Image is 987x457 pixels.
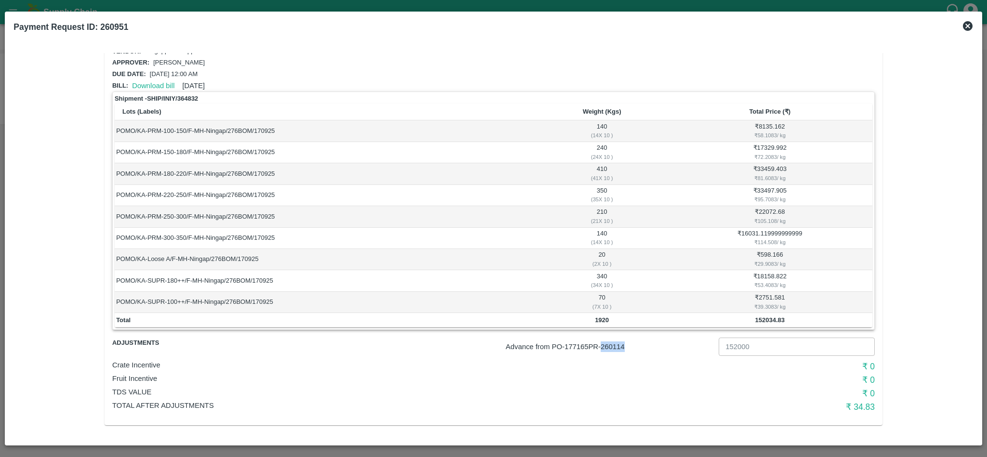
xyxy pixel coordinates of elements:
b: Total Price (₹) [749,108,790,115]
td: 20 [537,249,668,270]
div: ( 21 X 10 ) [538,217,666,225]
div: ₹ 105.108 / kg [669,217,871,225]
span: [DATE] [182,82,205,90]
p: TDS VALUE [112,387,620,397]
div: ₹ 29.9083 / kg [669,260,871,268]
strong: Shipment - SHIP/INIY/364832 [115,94,198,104]
span: Adjustments [112,338,239,349]
h6: ₹ 34.83 [620,400,875,414]
p: Total After adjustments [112,400,620,411]
td: ₹ 16031.119999999999 [668,228,873,249]
td: POMO/KA-Loose A/F-MH-Ningap/276BOM/170925 [115,249,537,270]
b: 1920 [595,316,609,324]
td: POMO/KA-SUPR-100++/F-MH-Ningap/276BOM/170925 [115,292,537,313]
td: POMO/KA-PRM-300-350/F-MH-Ningap/276BOM/170925 [115,228,537,249]
div: ₹ 72.2083 / kg [669,153,871,161]
div: ( 7 X 10 ) [538,302,666,311]
div: ( 34 X 10 ) [538,281,666,289]
td: ₹ 598.166 [668,249,873,270]
td: 210 [537,206,668,227]
b: Total [116,316,131,324]
h6: ₹ 0 [620,360,875,373]
div: ( 35 X 10 ) [538,195,666,204]
div: ₹ 95.7083 / kg [669,195,871,204]
div: ₹ 39.3083 / kg [669,302,871,311]
td: POMO/KA-PRM-250-300/F-MH-Ningap/276BOM/170925 [115,206,537,227]
td: POMO/KA-PRM-180-220/F-MH-Ningap/276BOM/170925 [115,163,537,184]
h6: ₹ 0 [620,387,875,400]
td: 340 [537,270,668,291]
p: [DATE] 12:00 AM [150,70,197,79]
td: 70 [537,292,668,313]
b: Payment Request ID: 260951 [13,22,128,32]
div: ( 14 X 10 ) [538,238,666,247]
input: Advance [719,338,875,356]
td: ₹ 33459.403 [668,163,873,184]
td: ₹ 18158.822 [668,270,873,291]
div: ₹ 81.6083 / kg [669,174,871,183]
p: Advance from PO- 177165 PR- 260114 [506,341,715,352]
p: Fruit Incentive [112,373,620,384]
td: 350 [537,185,668,206]
td: POMO/KA-PRM-220-250/F-MH-Ningap/276BOM/170925 [115,185,537,206]
div: ( 24 X 10 ) [538,153,666,161]
div: ( 2 X 10 ) [538,260,666,268]
span: Due date: [112,70,146,78]
div: ₹ 53.4083 / kg [669,281,871,289]
b: 152034.83 [755,316,785,324]
div: ₹ 58.1083 / kg [669,131,871,140]
td: POMO/KA-SUPR-180++/F-MH-Ningap/276BOM/170925 [115,270,537,291]
td: ₹ 22072.68 [668,206,873,227]
div: ( 41 X 10 ) [538,174,666,183]
td: ₹ 17329.992 [668,142,873,163]
td: 140 [537,228,668,249]
td: POMO/KA-PRM-100-150/F-MH-Ningap/276BOM/170925 [115,120,537,142]
p: Crate Incentive [112,360,620,370]
div: ( 14 X 10 ) [538,131,666,140]
td: ₹ 33497.905 [668,185,873,206]
span: Bill: [112,82,128,89]
td: ₹ 2751.581 [668,292,873,313]
td: POMO/KA-PRM-150-180/F-MH-Ningap/276BOM/170925 [115,142,537,163]
b: Lots (Labels) [122,108,161,115]
td: ₹ 8135.162 [668,120,873,142]
a: Download bill [132,82,174,90]
div: ₹ 114.508 / kg [669,238,871,247]
td: 410 [537,163,668,184]
b: Weight (Kgs) [583,108,621,115]
span: Approver: [112,59,149,66]
p: [PERSON_NAME] [153,58,205,67]
h6: ₹ 0 [620,373,875,387]
td: 240 [537,142,668,163]
td: 140 [537,120,668,142]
